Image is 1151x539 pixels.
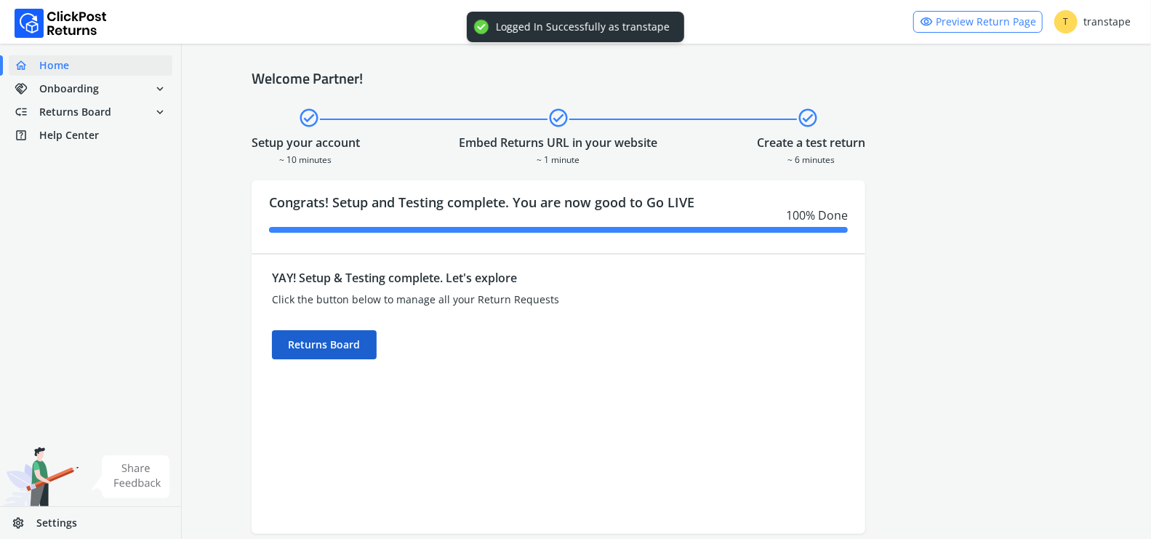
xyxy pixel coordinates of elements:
[39,128,99,143] span: Help Center
[1054,10,1078,33] span: T
[252,134,360,151] div: Setup your account
[39,81,99,96] span: Onboarding
[496,20,670,33] div: Logged In Successfully as transtape
[252,151,360,166] div: ~ 10 minutes
[15,102,39,122] span: low_priority
[797,105,819,131] span: check_circle
[15,125,39,145] span: help_center
[548,105,569,131] span: check_circle
[272,292,691,307] div: Click the button below to manage all your Return Requests
[459,134,657,151] div: Embed Returns URL in your website
[298,105,320,131] span: check_circle
[272,330,377,359] div: Returns Board
[757,151,865,166] div: ~ 6 minutes
[459,151,657,166] div: ~ 1 minute
[9,125,172,145] a: help_centerHelp Center
[252,180,865,253] div: Congrats! Setup and Testing complete. You are now good to Go LIVE
[39,58,69,73] span: Home
[36,516,77,530] span: Settings
[15,9,107,38] img: Logo
[9,55,172,76] a: homeHome
[252,70,1081,87] h4: Welcome Partner!
[920,12,933,32] span: visibility
[269,207,848,224] div: 100 % Done
[153,102,167,122] span: expand_more
[91,455,170,498] img: share feedback
[1054,10,1131,33] div: transtape
[153,79,167,99] span: expand_more
[15,55,39,76] span: home
[39,105,111,119] span: Returns Board
[757,134,865,151] div: Create a test return
[12,513,36,533] span: settings
[15,79,39,99] span: handshake
[272,269,691,287] div: YAY! Setup & Testing complete. Let's explore
[913,11,1043,33] a: visibilityPreview Return Page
